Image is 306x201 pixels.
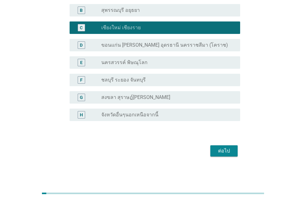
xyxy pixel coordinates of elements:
[80,59,83,66] div: E
[80,77,83,83] div: F
[80,42,83,48] div: D
[101,42,228,48] label: ขอนแก่น [PERSON_NAME] อุดรธานี นครราชสีมา (โคราช)
[101,59,148,66] label: นครสวรรค์ พิษณุโลก
[80,24,83,31] div: C
[80,94,83,100] div: G
[210,145,238,157] button: ต่อไป
[101,94,170,100] label: สงขลา สุราษฎ์[PERSON_NAME]
[215,147,233,155] div: ต่อไป
[80,7,83,13] div: B
[101,7,140,13] label: สุพรรณบุรี อยุธยา
[101,77,146,83] label: ชลบุรี ระยอง จันทบุรี
[80,111,83,118] div: H
[101,112,158,118] label: จังหวัดอื่นๆนอกเหนือจากนี้
[101,25,141,31] label: เชียงใหม่ เชียงราย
